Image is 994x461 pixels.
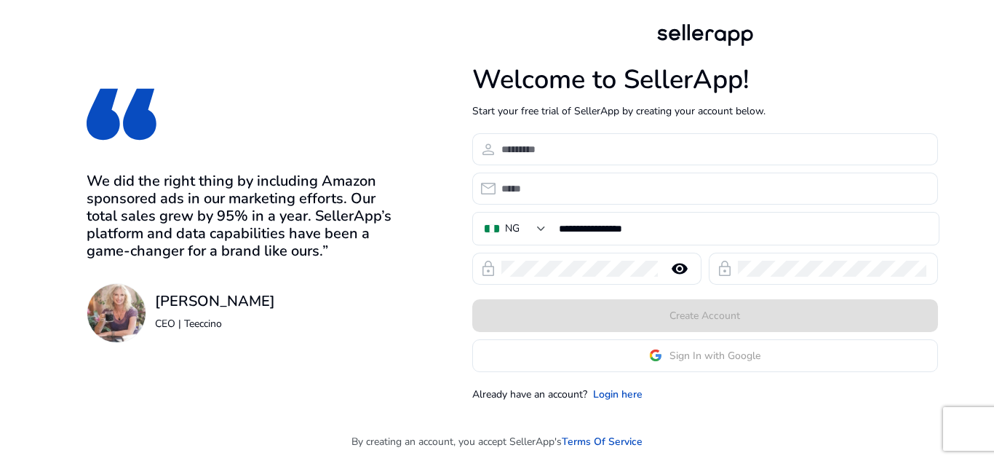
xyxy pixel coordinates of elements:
h3: We did the right thing by including Amazon sponsored ads in our marketing efforts. Our total sale... [87,173,397,260]
h3: [PERSON_NAME] [155,293,275,310]
p: Already have an account? [472,387,587,402]
p: Start your free trial of SellerApp by creating your account below. [472,103,938,119]
span: lock [716,260,733,277]
a: Login here [593,387,643,402]
h1: Welcome to SellerApp! [472,64,938,95]
a: Terms Of Service [562,434,643,449]
div: NG [505,221,520,237]
span: email [480,180,497,197]
span: person [480,141,497,158]
span: lock [480,260,497,277]
mat-icon: remove_red_eye [662,260,697,277]
p: CEO | Teeccino [155,316,275,331]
